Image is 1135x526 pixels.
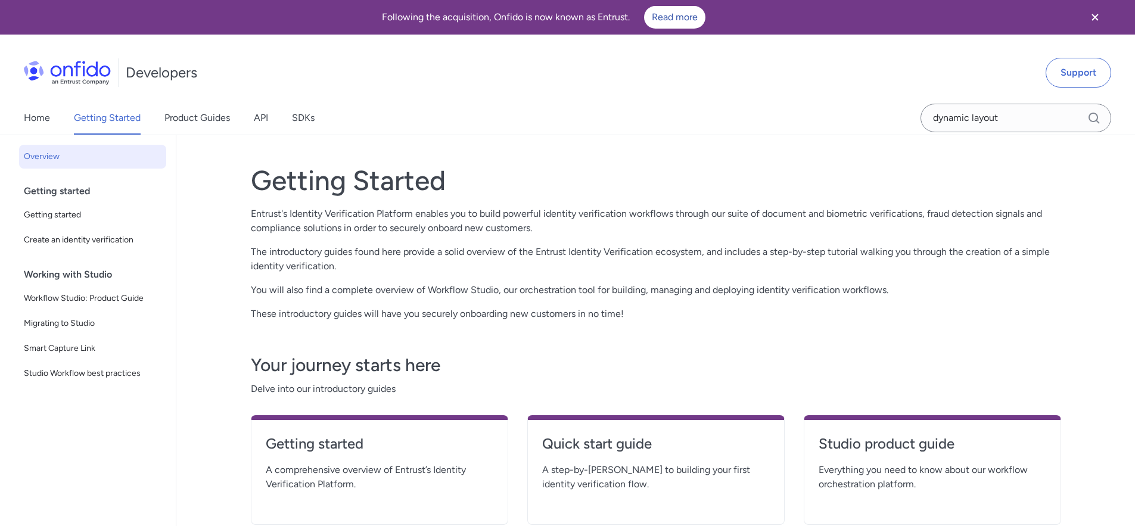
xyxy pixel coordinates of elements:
[1046,58,1111,88] a: Support
[24,150,161,164] span: Overview
[921,104,1111,132] input: Onfido search input field
[251,207,1061,235] p: Entrust's Identity Verification Platform enables you to build powerful identity verification work...
[19,362,166,385] a: Studio Workflow best practices
[1088,10,1102,24] svg: Close banner
[251,382,1061,396] span: Delve into our introductory guides
[266,434,493,463] a: Getting started
[74,101,141,135] a: Getting Started
[19,228,166,252] a: Create an identity verification
[24,366,161,381] span: Studio Workflow best practices
[251,245,1061,273] p: The introductory guides found here provide a solid overview of the Entrust Identity Verification ...
[24,101,50,135] a: Home
[542,434,770,463] a: Quick start guide
[542,463,770,491] span: A step-by-[PERSON_NAME] to building your first identity verification flow.
[164,101,230,135] a: Product Guides
[819,434,1046,453] h4: Studio product guide
[254,101,268,135] a: API
[126,63,197,82] h1: Developers
[24,291,161,306] span: Workflow Studio: Product Guide
[24,316,161,331] span: Migrating to Studio
[24,61,111,85] img: Onfido Logo
[19,312,166,335] a: Migrating to Studio
[24,263,171,287] div: Working with Studio
[292,101,315,135] a: SDKs
[19,203,166,227] a: Getting started
[251,353,1061,377] h3: Your journey starts here
[251,307,1061,321] p: These introductory guides will have you securely onboarding new customers in no time!
[251,164,1061,197] h1: Getting Started
[19,337,166,360] a: Smart Capture Link
[19,287,166,310] a: Workflow Studio: Product Guide
[24,208,161,222] span: Getting started
[251,283,1061,297] p: You will also find a complete overview of Workflow Studio, our orchestration tool for building, m...
[644,6,705,29] a: Read more
[266,463,493,491] span: A comprehensive overview of Entrust’s Identity Verification Platform.
[819,463,1046,491] span: Everything you need to know about our workflow orchestration platform.
[19,145,166,169] a: Overview
[1073,2,1117,32] button: Close banner
[266,434,493,453] h4: Getting started
[24,179,171,203] div: Getting started
[14,6,1073,29] div: Following the acquisition, Onfido is now known as Entrust.
[24,233,161,247] span: Create an identity verification
[24,341,161,356] span: Smart Capture Link
[819,434,1046,463] a: Studio product guide
[542,434,770,453] h4: Quick start guide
